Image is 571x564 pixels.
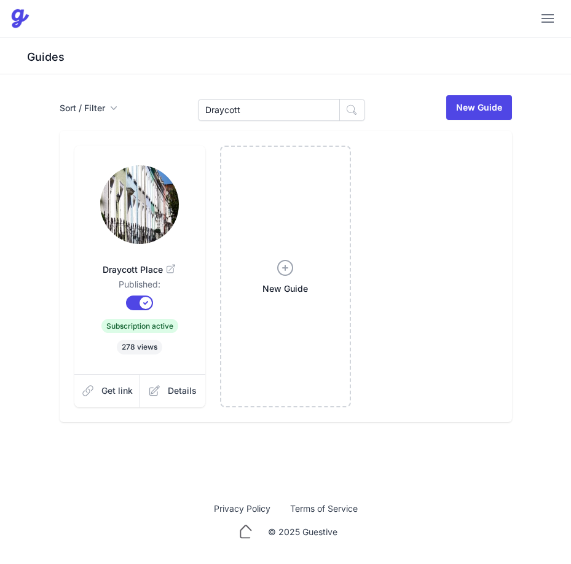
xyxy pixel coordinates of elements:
a: New Guide [220,146,351,407]
span: Subscription active [101,319,178,333]
img: 9imzef06emczlv96fba3clses6di [100,165,179,244]
div: © 2025 Guestive [268,526,337,538]
img: Your Company [10,9,30,28]
dd: Published: [94,278,186,296]
span: Get link [101,385,133,397]
a: Privacy Policy [204,503,280,515]
span: Details [168,385,197,397]
a: Get link [74,374,141,407]
h3: Guides [25,50,571,65]
a: Draycott Place [94,249,186,278]
button: Sort / Filter [60,102,117,114]
a: Details [140,374,205,407]
iframe: chat widget [439,537,565,564]
input: Search Guides [198,99,340,121]
a: Terms of Service [280,503,368,515]
span: New Guide [262,283,308,295]
a: New Guide [446,95,512,120]
span: Draycott Place [94,264,186,276]
span: 278 views [117,340,162,354]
